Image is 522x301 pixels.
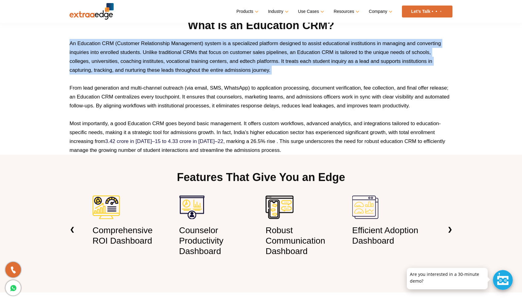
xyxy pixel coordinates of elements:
[298,7,323,16] a: Use Cases
[70,18,452,33] h2: What is an Education CRM?
[369,7,391,16] a: Company
[70,39,452,75] p: An Education CRM (Customer Relationship Management) system is a specialized platform designed to ...
[334,7,358,16] a: Resources
[266,195,293,219] img: communication dashboard
[65,220,79,239] a: ❮
[402,6,452,17] a: Let’s Talk
[266,225,343,256] h3: Robust Communication Dashboard
[268,7,287,16] a: Industry
[93,195,120,219] img: ROI dashboard
[93,225,170,246] h3: Comprehensive ROI Dashboard
[493,270,513,290] div: Chat
[70,119,452,155] p: Most importantly, a good Education CRM goes beyond basic management. It offers custom workflows, ...
[352,195,378,219] img: efficient adoption dashboard
[443,220,457,239] a: ❯
[179,195,205,219] img: counsellor productivity dashboard
[352,225,430,246] h3: Efficient Adoption Dashboard
[179,225,257,256] h3: Counselor Productivity Dashboard
[236,7,257,16] a: Products
[70,83,452,110] p: From lead generation and multi-channel outreach (via email, SMS, WhatsApp) to application process...
[105,138,223,144] a: 3.42 crore in [DATE]–15 to 4.33 crore in [DATE]–22
[88,170,434,195] h2: Features That Give You an Edge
